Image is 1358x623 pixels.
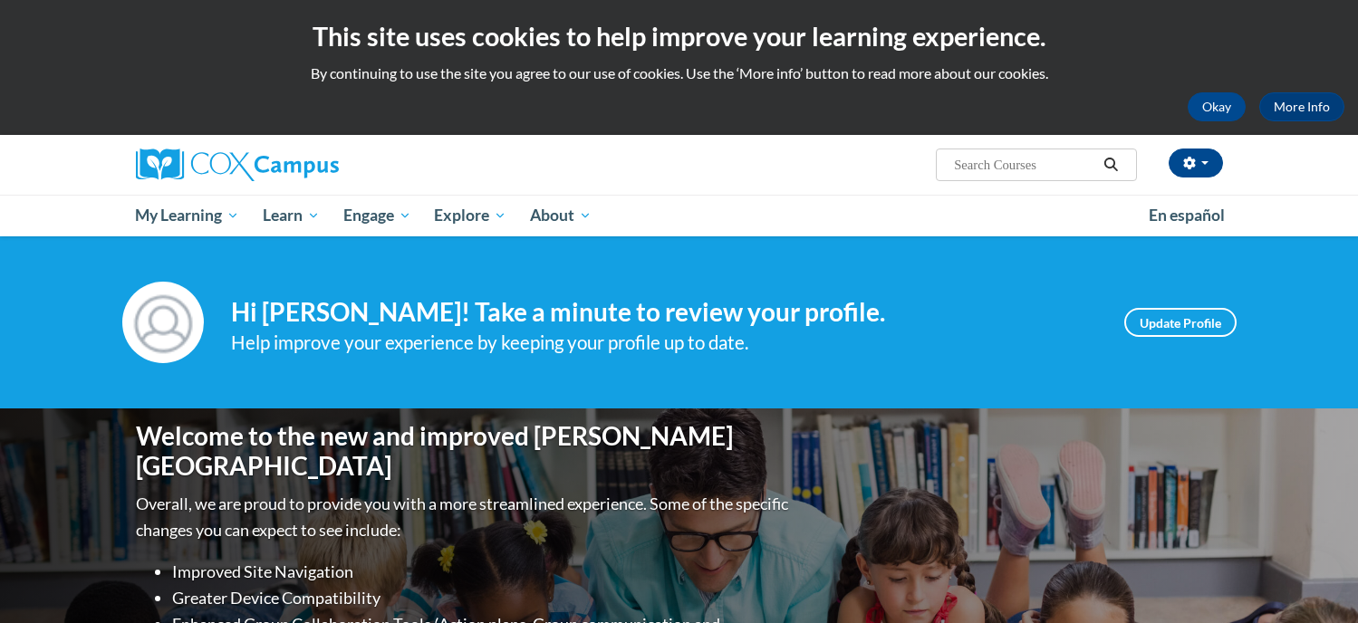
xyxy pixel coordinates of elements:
button: Okay [1188,92,1246,121]
h1: Welcome to the new and improved [PERSON_NAME][GEOGRAPHIC_DATA] [136,421,793,482]
p: Overall, we are proud to provide you with a more streamlined experience. Some of the specific cha... [136,491,793,543]
button: Search [1097,154,1124,176]
a: Engage [332,195,423,236]
span: Learn [263,205,320,226]
li: Improved Site Navigation [172,559,793,585]
a: Update Profile [1124,308,1237,337]
button: Account Settings [1169,149,1223,177]
div: Main menu [109,195,1250,236]
h2: This site uses cookies to help improve your learning experience. [14,18,1344,54]
img: Cox Campus [136,149,339,181]
p: By continuing to use the site you agree to our use of cookies. Use the ‘More info’ button to read... [14,63,1344,83]
iframe: Button to launch messaging window [1286,551,1344,609]
a: En español [1137,196,1237,235]
a: My Learning [124,195,252,236]
input: Search Courses [952,154,1097,176]
span: My Learning [135,205,239,226]
a: Explore [422,195,518,236]
h4: Hi [PERSON_NAME]! Take a minute to review your profile. [231,297,1097,328]
a: Cox Campus [136,149,480,181]
span: About [530,205,592,226]
a: About [518,195,603,236]
span: En español [1149,206,1225,225]
li: Greater Device Compatibility [172,585,793,611]
img: Profile Image [122,282,204,363]
span: Engage [343,205,411,226]
a: Learn [251,195,332,236]
span: Explore [434,205,506,226]
a: More Info [1259,92,1344,121]
div: Help improve your experience by keeping your profile up to date. [231,328,1097,358]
